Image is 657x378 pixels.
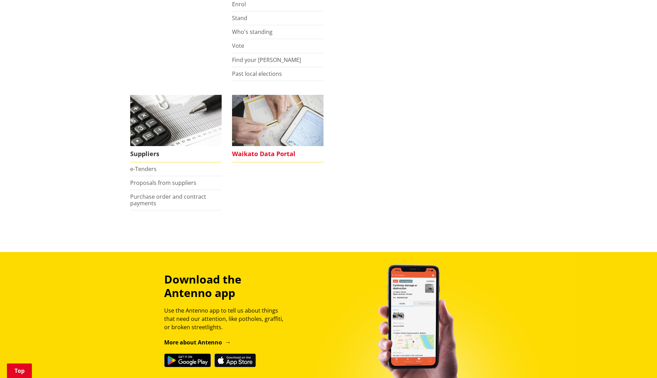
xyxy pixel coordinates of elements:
[232,42,244,49] a: Vote
[7,363,32,378] a: Top
[232,28,273,36] a: Who's standing
[232,146,323,162] span: Waikato Data Portal
[130,146,222,162] span: Suppliers
[232,14,247,22] a: Stand
[232,70,282,78] a: Past local elections
[130,193,206,207] a: Purchase order and contract payments
[164,306,290,331] p: Use the Antenno app to tell us about things that need our attention, like potholes, graffiti, or ...
[214,353,256,367] img: Download on the App Store
[625,349,650,374] iframe: Messenger Launcher
[164,273,290,299] h3: Download the Antenno app
[164,339,231,346] a: More about Antenno
[232,95,323,146] img: Evaluation
[130,179,196,187] a: Proposals from suppliers
[130,95,222,146] img: Suppliers
[130,95,222,162] a: Supplier information can be found here Suppliers
[232,95,323,162] a: Evaluation Waikato Data Portal
[130,165,157,173] a: e-Tenders
[232,56,301,64] a: Find your [PERSON_NAME]
[232,0,246,8] a: Enrol
[164,353,211,367] img: Get it on Google Play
